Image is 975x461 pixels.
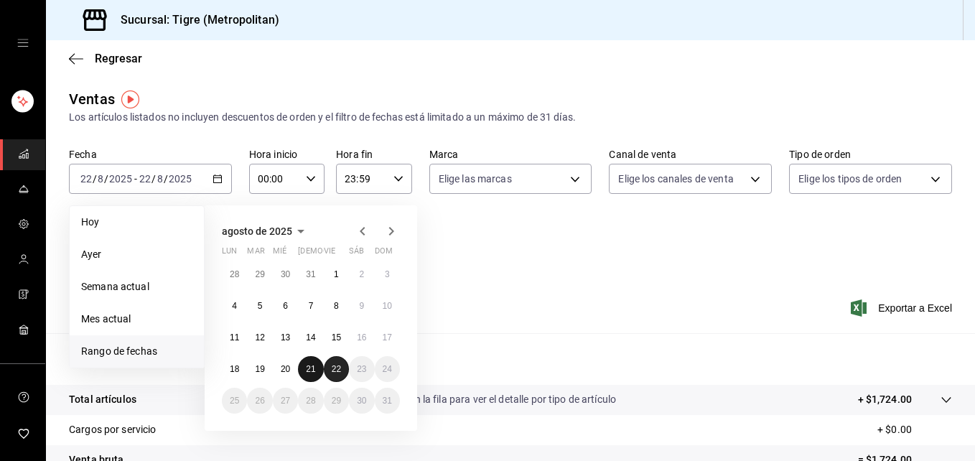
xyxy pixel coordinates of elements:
[69,149,232,159] label: Fecha
[349,246,364,261] abbr: sábado
[298,325,323,350] button: 14 de agosto de 2025
[309,301,314,311] abbr: 7 de agosto de 2025
[281,332,290,343] abbr: 13 de agosto de 2025
[383,364,392,374] abbr: 24 de agosto de 2025
[273,293,298,319] button: 6 de agosto de 2025
[134,173,137,185] span: -
[283,301,288,311] abbr: 6 de agosto de 2025
[230,364,239,374] abbr: 18 de agosto de 2025
[222,388,247,414] button: 25 de agosto de 2025
[385,269,390,279] abbr: 3 de agosto de 2025
[247,246,264,261] abbr: martes
[357,332,366,343] abbr: 16 de agosto de 2025
[306,269,315,279] abbr: 31 de julio de 2025
[81,344,192,359] span: Rango de fechas
[255,396,264,406] abbr: 26 de agosto de 2025
[168,173,192,185] input: ----
[854,299,952,317] button: Exportar a Excel
[359,269,364,279] abbr: 2 de agosto de 2025
[80,173,93,185] input: --
[273,388,298,414] button: 27 de agosto de 2025
[17,37,29,49] button: open drawer
[298,246,383,261] abbr: jueves
[255,269,264,279] abbr: 29 de julio de 2025
[95,52,142,65] span: Regresar
[121,90,139,108] img: Tooltip marker
[332,396,341,406] abbr: 29 de agosto de 2025
[222,223,309,240] button: agosto de 2025
[97,173,104,185] input: --
[81,312,192,327] span: Mes actual
[306,396,315,406] abbr: 28 de agosto de 2025
[81,279,192,294] span: Semana actual
[273,261,298,287] button: 30 de julio de 2025
[375,325,400,350] button: 17 de agosto de 2025
[877,422,952,437] p: + $0.00
[104,173,108,185] span: /
[222,325,247,350] button: 11 de agosto de 2025
[222,356,247,382] button: 18 de agosto de 2025
[324,246,335,261] abbr: viernes
[258,301,263,311] abbr: 5 de agosto de 2025
[324,293,349,319] button: 8 de agosto de 2025
[798,172,902,186] span: Elige los tipos de orden
[69,52,142,65] button: Regresar
[69,110,952,125] div: Los artículos listados no incluyen descuentos de orden y el filtro de fechas está limitado a un m...
[151,173,156,185] span: /
[249,149,325,159] label: Hora inicio
[230,396,239,406] abbr: 25 de agosto de 2025
[247,293,272,319] button: 5 de agosto de 2025
[383,332,392,343] abbr: 17 de agosto de 2025
[349,388,374,414] button: 30 de agosto de 2025
[383,396,392,406] abbr: 31 de agosto de 2025
[306,332,315,343] abbr: 14 de agosto de 2025
[334,269,339,279] abbr: 1 de agosto de 2025
[332,364,341,374] abbr: 22 de agosto de 2025
[609,149,772,159] label: Canal de venta
[349,356,374,382] button: 23 de agosto de 2025
[281,396,290,406] abbr: 27 de agosto de 2025
[349,325,374,350] button: 16 de agosto de 2025
[255,332,264,343] abbr: 12 de agosto de 2025
[281,364,290,374] abbr: 20 de agosto de 2025
[164,173,168,185] span: /
[81,215,192,230] span: Hoy
[222,261,247,287] button: 28 de julio de 2025
[109,11,279,29] h3: Sucursal: Tigre (Metropolitan)
[230,269,239,279] abbr: 28 de julio de 2025
[222,246,237,261] abbr: lunes
[375,261,400,287] button: 3 de agosto de 2025
[298,293,323,319] button: 7 de agosto de 2025
[439,172,512,186] span: Elige las marcas
[336,149,411,159] label: Hora fin
[789,149,952,159] label: Tipo de orden
[378,392,616,407] p: Da clic en la fila para ver el detalle por tipo de artículo
[357,396,366,406] abbr: 30 de agosto de 2025
[332,332,341,343] abbr: 15 de agosto de 2025
[298,356,323,382] button: 21 de agosto de 2025
[232,301,237,311] abbr: 4 de agosto de 2025
[298,388,323,414] button: 28 de agosto de 2025
[222,293,247,319] button: 4 de agosto de 2025
[247,388,272,414] button: 26 de agosto de 2025
[281,269,290,279] abbr: 30 de julio de 2025
[81,247,192,262] span: Ayer
[324,356,349,382] button: 22 de agosto de 2025
[69,392,136,407] p: Total artículos
[273,356,298,382] button: 20 de agosto de 2025
[273,246,286,261] abbr: miércoles
[375,246,393,261] abbr: domingo
[247,261,272,287] button: 29 de julio de 2025
[858,392,912,407] p: + $1,724.00
[324,325,349,350] button: 15 de agosto de 2025
[334,301,339,311] abbr: 8 de agosto de 2025
[429,149,592,159] label: Marca
[222,225,292,237] span: agosto de 2025
[324,261,349,287] button: 1 de agosto de 2025
[247,356,272,382] button: 19 de agosto de 2025
[255,364,264,374] abbr: 19 de agosto de 2025
[359,301,364,311] abbr: 9 de agosto de 2025
[383,301,392,311] abbr: 10 de agosto de 2025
